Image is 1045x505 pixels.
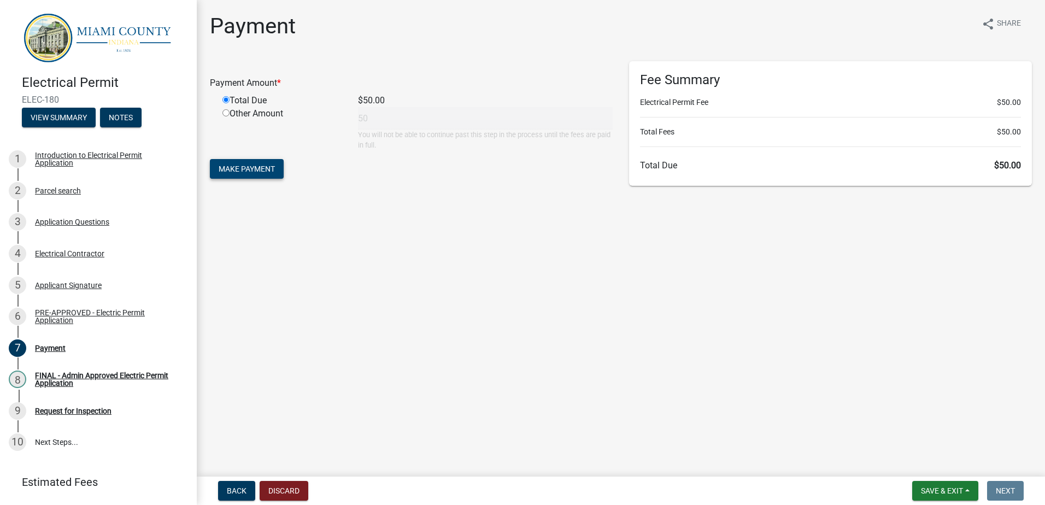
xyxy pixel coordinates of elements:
[202,77,621,90] div: Payment Amount
[997,17,1021,31] span: Share
[35,151,179,167] div: Introduction to Electrical Permit Application
[9,339,26,357] div: 7
[35,309,179,324] div: PRE-APPROVED - Electric Permit Application
[640,160,1021,171] h6: Total Due
[994,160,1021,171] span: $50.00
[22,75,188,91] h4: Electrical Permit
[9,433,26,451] div: 10
[35,187,81,195] div: Parcel search
[9,371,26,388] div: 8
[9,471,179,493] a: Estimated Fees
[218,481,255,501] button: Back
[9,150,26,168] div: 1
[9,213,26,231] div: 3
[973,13,1030,34] button: shareShare
[227,486,246,495] span: Back
[9,277,26,294] div: 5
[22,108,96,127] button: View Summary
[9,182,26,199] div: 2
[9,308,26,325] div: 6
[997,126,1021,138] span: $50.00
[219,165,275,173] span: Make Payment
[640,126,1021,138] li: Total Fees
[210,159,284,179] button: Make Payment
[210,13,296,39] h1: Payment
[214,107,350,150] div: Other Amount
[35,250,104,257] div: Electrical Contractor
[214,94,350,107] div: Total Due
[22,11,179,63] img: Miami County, Indiana
[260,481,308,501] button: Discard
[982,17,995,31] i: share
[35,218,109,226] div: Application Questions
[987,481,1024,501] button: Next
[640,72,1021,88] h6: Fee Summary
[100,108,142,127] button: Notes
[997,97,1021,108] span: $50.00
[996,486,1015,495] span: Next
[35,372,179,387] div: FINAL - Admin Approved Electric Permit Application
[9,402,26,420] div: 9
[921,486,963,495] span: Save & Exit
[35,407,111,415] div: Request for Inspection
[640,97,1021,108] li: Electrical Permit Fee
[350,94,621,107] div: $50.00
[35,344,66,352] div: Payment
[35,281,102,289] div: Applicant Signature
[912,481,978,501] button: Save & Exit
[22,95,175,105] span: ELEC-180
[22,114,96,123] wm-modal-confirm: Summary
[9,245,26,262] div: 4
[100,114,142,123] wm-modal-confirm: Notes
